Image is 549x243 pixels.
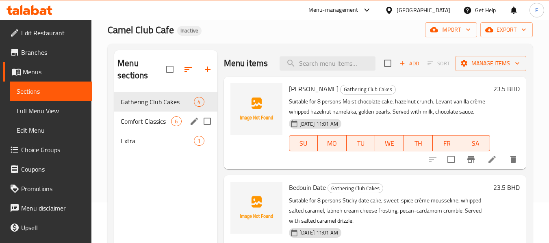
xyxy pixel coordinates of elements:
button: WE [375,135,404,151]
span: SU [293,138,315,149]
span: [DATE] 11:01 AM [296,120,341,128]
span: Extra [121,136,194,146]
span: TH [407,138,430,149]
span: Comfort Classics [121,116,171,126]
h6: 23.5 BHD [493,83,520,95]
a: Branches [3,43,92,62]
span: Menu disclaimer [21,203,85,213]
button: Add section [198,60,217,79]
input: search [280,56,375,71]
button: export [480,22,533,37]
span: import [432,25,471,35]
span: Coupons [21,164,85,174]
button: MO [318,135,347,151]
div: Menu-management [308,5,358,15]
div: [GEOGRAPHIC_DATA] [397,6,450,15]
a: Promotions [3,179,92,198]
span: 4 [194,98,204,106]
span: [DATE] 11:01 AM [296,229,341,237]
span: Inactive [177,27,202,34]
span: Sections [17,86,85,96]
img: Bedouin Date [230,182,282,234]
a: Full Menu View [10,101,92,120]
div: Gathering Club Cakes4 [114,92,217,112]
span: WE [378,138,401,149]
span: Manage items [462,58,520,69]
span: Select section first [422,57,455,70]
span: E [535,6,538,15]
div: Gathering Club Cakes [340,85,396,95]
span: Camel Club Cafe [108,21,174,39]
span: Select to update [443,151,460,168]
button: SU [289,135,318,151]
button: delete [503,150,523,169]
div: items [194,136,204,146]
span: export [487,25,526,35]
h2: Menu items [224,57,268,69]
button: SA [461,135,490,151]
span: Select section [379,55,396,72]
a: Choice Groups [3,140,92,159]
button: edit [188,115,200,127]
a: Menu disclaimer [3,198,92,218]
p: Suitable for 8 persons Moist chocolate cake, hazelnut crunch, Levant vanilla crème whipped hazeln... [289,97,490,117]
span: Select all sections [161,61,178,78]
span: Branches [21,47,85,57]
a: Edit menu item [487,155,497,164]
a: Edit Restaurant [3,23,92,43]
h2: Menu sections [117,57,166,82]
div: items [194,97,204,107]
span: Edit Restaurant [21,28,85,38]
span: 6 [171,118,181,125]
span: Gathering Club Cakes [341,85,395,94]
span: FR [436,138,458,149]
div: Comfort Classics6edit [114,112,217,131]
a: Sections [10,82,92,101]
span: Add [398,59,420,68]
span: Gathering Club Cakes [328,184,383,193]
button: TH [404,135,433,151]
a: Coupons [3,159,92,179]
button: Add [396,57,422,70]
span: TU [350,138,372,149]
nav: Menu sections [114,89,217,154]
img: Coco Dunes [230,83,282,135]
span: Full Menu View [17,106,85,116]
button: FR [433,135,462,151]
button: import [425,22,477,37]
span: MO [321,138,343,149]
span: Add item [396,57,422,70]
span: Bedouin Date [289,181,326,194]
div: Extra1 [114,131,217,151]
button: Manage items [455,56,526,71]
span: [PERSON_NAME] [289,83,339,95]
span: SA [464,138,487,149]
button: TU [347,135,375,151]
a: Edit Menu [10,120,92,140]
span: Menus [23,67,85,77]
a: Menus [3,62,92,82]
span: Upsell [21,223,85,232]
span: Gathering Club Cakes [121,97,194,107]
div: Inactive [177,26,202,36]
span: Promotions [21,184,85,194]
p: Suitable for 8 persons Sticky date cake, sweet-spice crème mousseline, whipped salted caramel, la... [289,196,490,226]
span: Sort sections [178,60,198,79]
span: Edit Menu [17,125,85,135]
h6: 23.5 BHD [493,182,520,193]
a: Upsell [3,218,92,237]
button: Branch-specific-item [461,150,481,169]
div: Gathering Club Cakes [328,183,383,193]
span: Choice Groups [21,145,85,155]
div: items [171,116,181,126]
span: 1 [194,137,204,145]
